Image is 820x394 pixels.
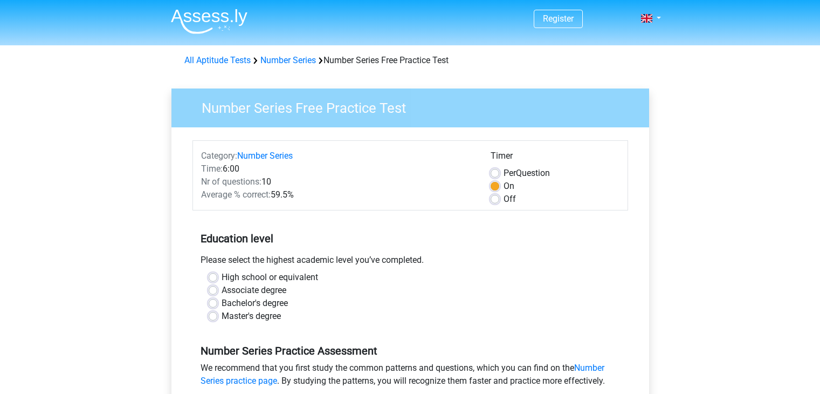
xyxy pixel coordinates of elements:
span: Time: [201,164,223,174]
div: 6:00 [193,162,483,175]
a: Number Series [260,55,316,65]
div: 10 [193,175,483,188]
label: Bachelor's degree [222,297,288,310]
div: Number Series Free Practice Test [180,54,640,67]
a: Number Series [237,151,293,161]
h5: Education level [201,228,620,249]
label: Master's degree [222,310,281,323]
a: All Aptitude Tests [184,55,251,65]
a: Register [543,13,574,24]
label: On [504,180,514,193]
div: 59.5% [193,188,483,201]
img: Assessly [171,9,247,34]
label: Question [504,167,550,180]
div: Timer [491,150,619,167]
span: Nr of questions: [201,176,261,187]
div: Please select the highest academic level you’ve completed. [192,254,628,271]
label: Off [504,193,516,206]
span: Category: [201,151,237,161]
h5: Number Series Practice Assessment [201,344,620,357]
label: Associate degree [222,284,286,297]
span: Average % correct: [201,189,271,200]
h3: Number Series Free Practice Test [189,96,641,117]
span: Per [504,168,516,178]
label: High school or equivalent [222,271,318,284]
a: Number Series practice page [201,363,604,386]
div: We recommend that you first study the common patterns and questions, which you can find on the . ... [192,362,628,392]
